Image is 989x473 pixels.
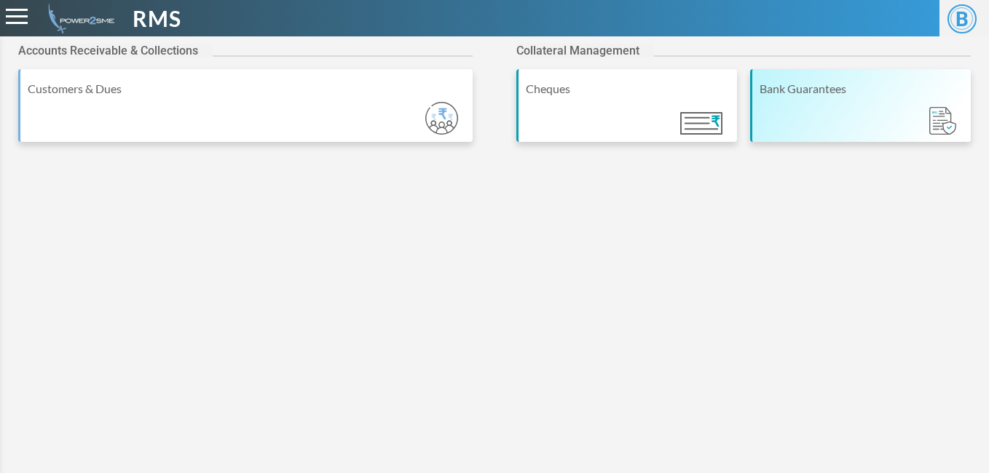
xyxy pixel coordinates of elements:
img: admin [42,4,114,33]
span: RMS [133,2,181,35]
img: Module_ic [680,112,722,135]
h2: Collateral Management [516,44,654,57]
a: Bank Guarantees Module_ic [750,69,971,156]
img: Module_ic [929,107,956,135]
div: Cheques [526,80,730,98]
div: Bank Guarantees [760,80,964,98]
a: Cheques Module_ic [516,69,737,156]
span: B [947,4,977,33]
img: Module_ic [425,102,458,135]
h2: Accounts Receivable & Collections [18,44,213,57]
a: Customers & Dues Module_ic [18,69,473,156]
div: Customers & Dues [28,80,465,98]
